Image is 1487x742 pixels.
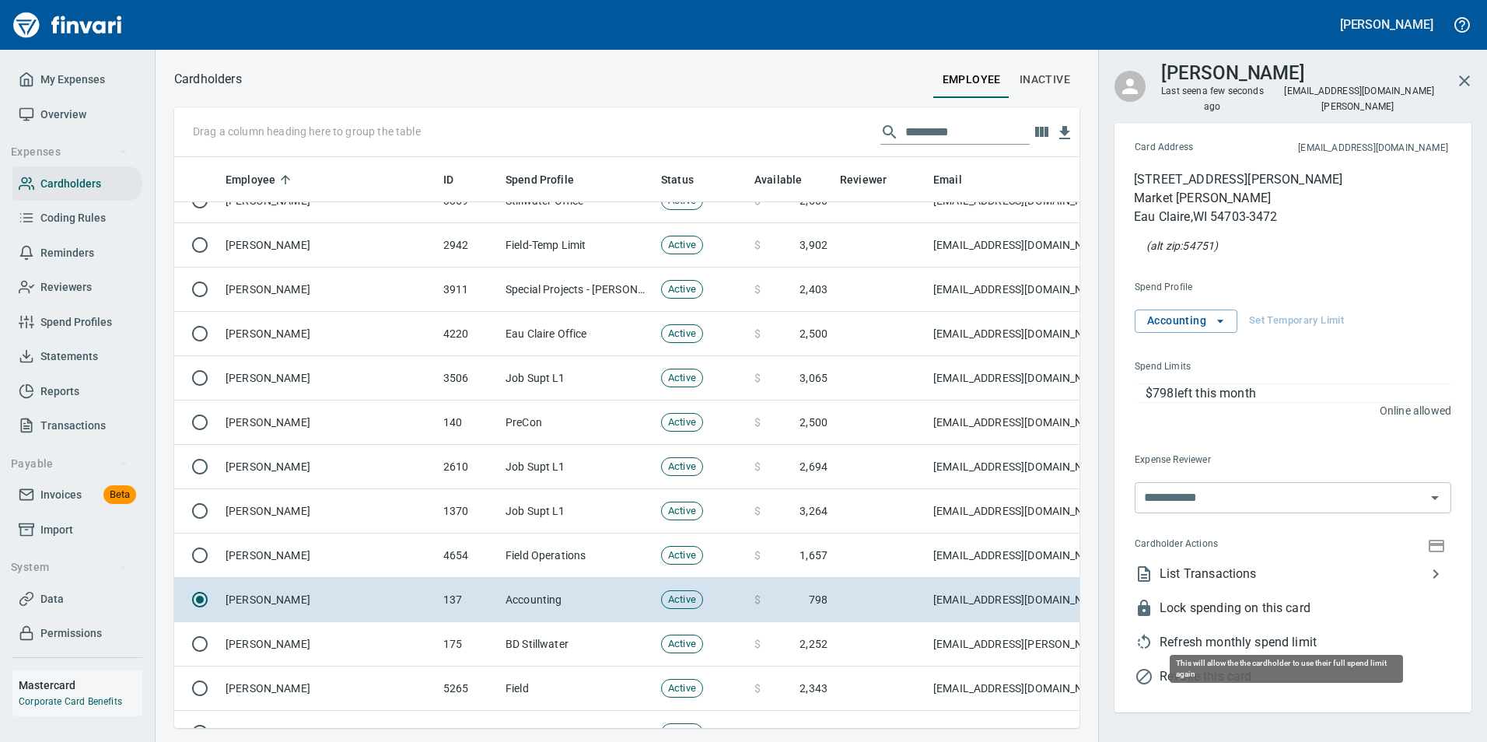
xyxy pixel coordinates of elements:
td: Field Operations [499,534,655,578]
p: Online allowed [1122,403,1451,418]
span: Active [662,681,702,696]
span: Employee [226,170,275,189]
span: Active [662,460,702,474]
td: BD Stillwater [499,622,655,667]
td: [EMAIL_ADDRESS][DOMAIN_NAME][PERSON_NAME] [927,534,1145,578]
span: Beta [103,486,136,504]
a: Transactions [12,408,142,443]
span: Active [662,504,702,519]
span: Invoices [40,485,82,505]
span: ID [443,170,453,189]
time: a few seconds ago [1202,86,1264,112]
a: Statements [12,339,142,374]
span: Status [661,170,694,189]
span: Active [662,637,702,652]
td: 175 [437,622,499,667]
td: 1370 [437,489,499,534]
span: $ [754,370,761,386]
p: Cardholders [174,70,242,89]
span: Refresh monthly spend limit [1160,633,1451,652]
td: [EMAIL_ADDRESS][DOMAIN_NAME][PERSON_NAME] [927,312,1145,356]
span: 2,343 [799,681,827,696]
button: Choose columns to display [1030,121,1053,144]
td: [EMAIL_ADDRESS][PERSON_NAME][DOMAIN_NAME][PERSON_NAME] [927,622,1145,667]
span: Last seen [1161,84,1264,115]
span: employee [943,70,1001,89]
td: Job Supt L1 [499,356,655,401]
a: Import [12,513,142,548]
span: 2,252 [799,636,827,652]
span: Import [40,520,73,540]
span: 2,500 [799,326,827,341]
td: 137 [437,578,499,622]
span: $ [754,681,761,696]
span: Payable [11,454,128,474]
td: 2942 [437,223,499,268]
span: Expenses [11,142,128,162]
span: $ [754,548,761,563]
span: Card Address [1135,140,1246,156]
span: $ [754,415,761,430]
span: Set Temporary Limit [1249,312,1344,330]
td: Field [499,667,655,711]
span: 2,500 [799,725,827,740]
p: $798 left this month [1146,384,1450,403]
p: Drag a column heading here to group the table [193,124,421,139]
button: System [5,553,135,582]
button: Close cardholder [1446,62,1483,100]
span: System [11,558,128,577]
p: Market [PERSON_NAME] [1134,189,1342,208]
span: $ [754,326,761,341]
td: Job Supt L1 [499,489,655,534]
a: Corporate Card Benefits [19,696,122,707]
span: Email [933,170,962,189]
span: Active [662,415,702,430]
td: [EMAIL_ADDRESS][DOMAIN_NAME][PERSON_NAME] [927,445,1145,489]
span: Active [662,593,702,607]
td: [EMAIL_ADDRESS][DOMAIN_NAME][PERSON_NAME] [927,356,1145,401]
td: 4220 [437,312,499,356]
span: Spend Profile [506,170,574,189]
span: Permissions [40,624,102,643]
h6: Mastercard [19,677,142,694]
span: $ [754,503,761,519]
td: Job Supt L1 [499,445,655,489]
h3: [PERSON_NAME] [1161,58,1305,84]
td: [EMAIL_ADDRESS][DOMAIN_NAME][PERSON_NAME] [927,401,1145,445]
td: 3911 [437,268,499,312]
span: This is the email address for cardholder receipts [1246,141,1448,156]
span: Coding Rules [40,208,106,228]
td: [PERSON_NAME] [219,534,437,578]
td: Accounting [499,578,655,622]
button: Download table [1053,121,1076,145]
td: 140 [437,401,499,445]
a: Permissions [12,616,142,651]
td: [PERSON_NAME] [219,401,437,445]
td: 4654 [437,534,499,578]
td: [EMAIL_ADDRESS][DOMAIN_NAME][PERSON_NAME] [927,489,1145,534]
td: [PERSON_NAME] [219,223,437,268]
td: [PERSON_NAME] [219,356,437,401]
td: Eau Claire Office [499,312,655,356]
img: Finvari [9,6,126,44]
td: [PERSON_NAME] [219,268,437,312]
p: Eau Claire , WI 54703-3472 [1134,208,1342,226]
span: Lock spending on this card [1160,599,1451,618]
td: [EMAIL_ADDRESS][DOMAIN_NAME][PERSON_NAME] [927,578,1145,622]
span: ID [443,170,474,189]
p: [STREET_ADDRESS][PERSON_NAME] [1134,170,1342,189]
span: Reviewer [840,170,887,189]
button: Show Card Number [1425,534,1448,555]
span: 2,403 [799,282,827,297]
span: My Expenses [40,70,105,89]
button: Set Temporary Limit [1245,310,1348,333]
span: Reports [40,382,79,401]
span: Spend Limits [1135,359,1320,375]
td: 3506 [437,356,499,401]
button: Accounting [1135,310,1237,333]
td: [PERSON_NAME] [219,312,437,356]
span: Active [662,371,702,386]
a: Reminders [12,236,142,271]
span: [EMAIL_ADDRESS][DOMAIN_NAME][PERSON_NAME] [1282,84,1434,114]
a: Reviewers [12,270,142,305]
